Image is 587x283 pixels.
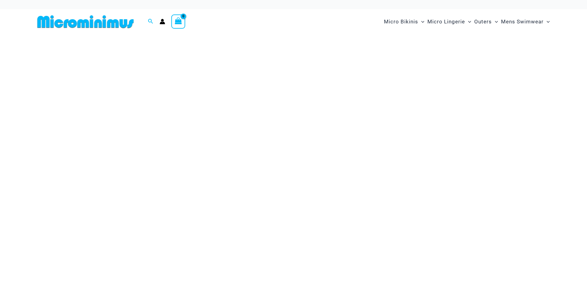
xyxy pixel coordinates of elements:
[34,41,554,217] img: Waves Breaking Ocean Bikini Pack
[473,12,499,31] a: OutersMenu ToggleMenu Toggle
[426,12,473,31] a: Micro LingerieMenu ToggleMenu Toggle
[381,11,552,32] nav: Site Navigation
[427,14,465,30] span: Micro Lingerie
[148,18,153,26] a: Search icon link
[35,15,136,29] img: MM SHOP LOGO FLAT
[544,14,550,30] span: Menu Toggle
[382,12,426,31] a: Micro BikinisMenu ToggleMenu Toggle
[160,19,165,24] a: Account icon link
[418,14,424,30] span: Menu Toggle
[171,14,185,29] a: View Shopping Cart, empty
[474,14,492,30] span: Outers
[492,14,498,30] span: Menu Toggle
[465,14,471,30] span: Menu Toggle
[384,14,418,30] span: Micro Bikinis
[499,12,551,31] a: Mens SwimwearMenu ToggleMenu Toggle
[501,14,544,30] span: Mens Swimwear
